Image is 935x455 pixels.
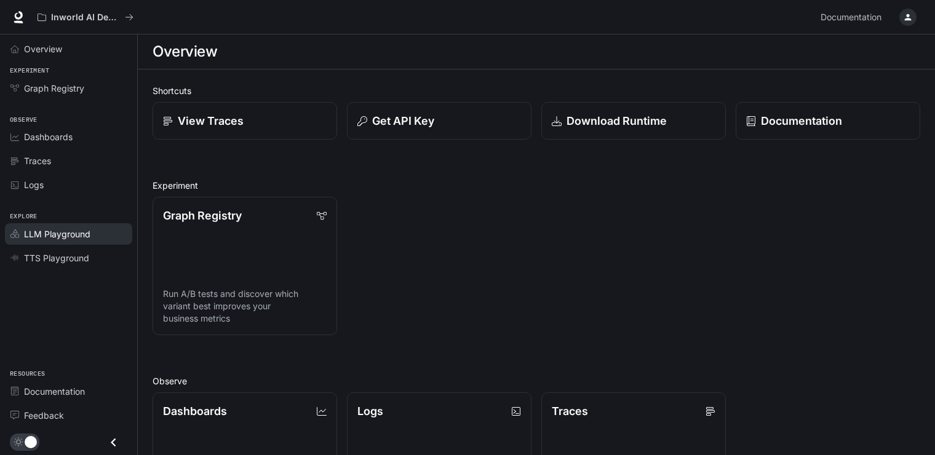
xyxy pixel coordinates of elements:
p: Graph Registry [163,207,242,224]
p: Get API Key [372,113,434,129]
span: Documentation [24,385,85,398]
h2: Observe [153,374,920,387]
p: Inworld AI Demos [51,12,120,23]
a: Graph RegistryRun A/B tests and discover which variant best improves your business metrics [153,197,337,335]
span: LLM Playground [24,228,90,240]
a: Documentation [816,5,891,30]
span: Overview [24,42,62,55]
a: View Traces [153,102,337,140]
h1: Overview [153,39,217,64]
a: Traces [5,150,132,172]
p: View Traces [178,113,244,129]
span: Dark mode toggle [25,435,37,448]
a: TTS Playground [5,247,132,269]
h2: Experiment [153,179,920,192]
span: Dashboards [24,130,73,143]
p: Download Runtime [567,113,667,129]
p: Dashboards [163,403,227,419]
span: Graph Registry [24,82,84,95]
span: Logs [24,178,44,191]
a: Documentation [736,102,920,140]
a: LLM Playground [5,223,132,245]
a: Logs [5,174,132,196]
button: Get API Key [347,102,531,140]
p: Traces [552,403,588,419]
a: Download Runtime [541,102,726,140]
p: Logs [357,403,383,419]
span: Feedback [24,409,64,422]
a: Graph Registry [5,77,132,99]
a: Documentation [5,381,132,402]
h2: Shortcuts [153,84,920,97]
p: Run A/B tests and discover which variant best improves your business metrics [163,288,327,325]
button: All workspaces [32,5,139,30]
button: Close drawer [100,430,127,455]
p: Documentation [761,113,842,129]
span: TTS Playground [24,251,89,264]
span: Documentation [821,10,881,25]
a: Dashboards [5,126,132,148]
span: Traces [24,154,51,167]
a: Feedback [5,405,132,426]
a: Overview [5,38,132,60]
